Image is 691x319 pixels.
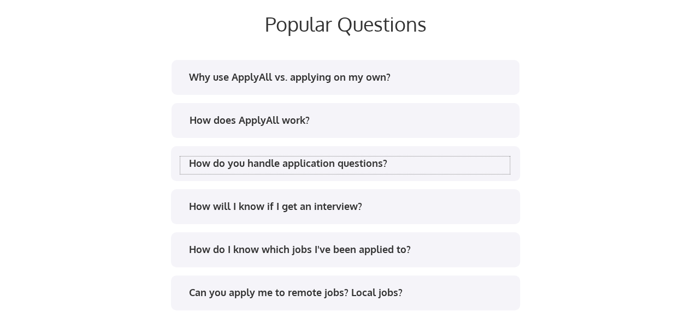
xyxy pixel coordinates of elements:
[189,70,510,84] div: Why use ApplyAll vs. applying on my own?
[189,286,510,299] div: Can you apply me to remote jobs? Local jobs?
[84,12,608,35] div: Popular Questions
[189,157,510,170] div: How do you handle application questions?
[189,200,510,213] div: How will I know if I get an interview?
[190,113,510,127] div: How does ApplyAll work?
[189,243,510,256] div: How do I know which jobs I've been applied to?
